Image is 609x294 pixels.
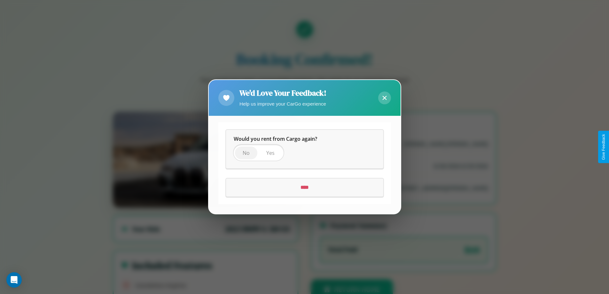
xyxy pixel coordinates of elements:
[234,136,317,143] span: Would you rent from Cargo again?
[243,150,250,157] span: No
[239,99,326,108] p: Help us improve your CarGo experience
[266,150,275,157] span: Yes
[601,134,606,160] div: Give Feedback
[239,88,326,98] h2: We'd Love Your Feedback!
[6,272,22,288] div: Open Intercom Messenger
